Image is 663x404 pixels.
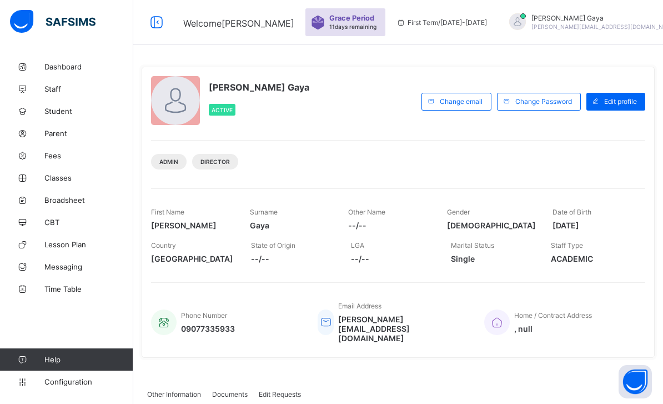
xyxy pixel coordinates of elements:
span: Staff [44,84,133,93]
button: Open asap [619,365,652,398]
span: Country [151,241,176,250]
span: session/term information [396,18,487,27]
span: , null [514,324,592,333]
span: Change Password [515,97,572,106]
span: Time Table [44,285,133,293]
span: Home / Contract Address [514,311,592,320]
span: [GEOGRAPHIC_DATA] [151,254,234,263]
span: Lesson Plan [44,240,133,249]
span: Gaya [250,221,332,230]
img: safsims [10,10,96,33]
span: [DATE] [552,221,635,230]
span: Documents [212,390,248,398]
span: --/-- [251,254,334,263]
span: Broadsheet [44,196,133,205]
span: [PERSON_NAME][EMAIL_ADDRESS][DOMAIN_NAME] [338,315,468,343]
span: CBT [44,218,133,227]
span: Active [212,107,233,113]
span: 11 days remaining [329,23,376,30]
span: Gender [447,208,470,216]
span: Edit profile [604,97,637,106]
span: State of Origin [251,241,295,250]
span: Dashboard [44,62,133,71]
span: First Name [151,208,184,216]
span: Classes [44,173,133,182]
span: Grace Period [329,14,374,22]
span: ACADEMIC [551,254,634,263]
span: Messaging [44,262,133,271]
span: Phone Number [181,311,227,320]
span: Parent [44,129,133,138]
span: 09077335933 [181,324,235,333]
span: Change email [440,97,483,106]
span: Single [451,254,534,263]
span: Fees [44,151,133,160]
span: [PERSON_NAME] Gaya [209,82,309,93]
span: Configuration [44,377,133,386]
span: LGA [351,241,364,250]
span: Admin [159,158,178,165]
span: Email Address [338,302,381,310]
span: --/-- [348,221,430,230]
span: Help [44,355,133,364]
span: Surname [250,208,278,216]
img: sticker-purple.71386a28dfed39d6af7621340158ba97.svg [311,16,325,29]
span: --/-- [351,254,434,263]
span: Edit Requests [259,390,301,398]
span: Date of Birth [552,208,591,216]
span: [PERSON_NAME] [151,221,233,230]
span: Other Information [147,390,201,398]
span: Other Name [348,208,385,216]
span: Welcome [PERSON_NAME] [183,18,294,29]
span: Student [44,107,133,116]
span: Marital Status [451,241,494,250]
span: [DEMOGRAPHIC_DATA] [447,221,536,230]
span: Staff Type [551,241,583,250]
span: Director [200,158,230,165]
